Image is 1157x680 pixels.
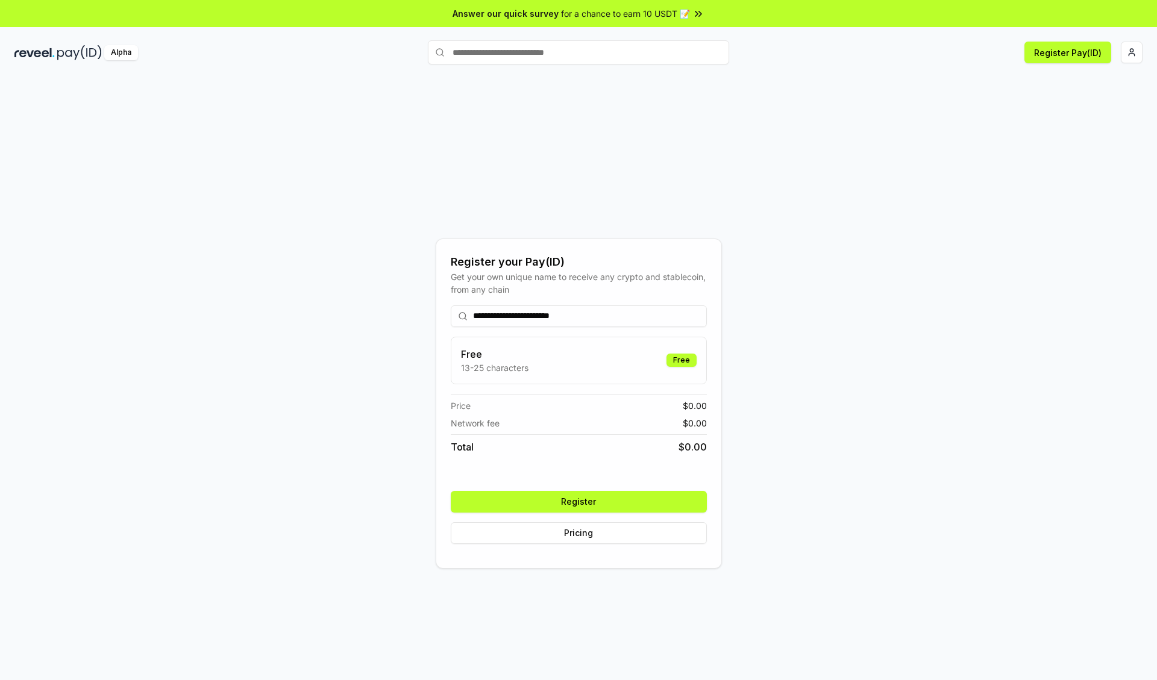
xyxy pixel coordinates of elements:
[451,491,707,513] button: Register
[683,399,707,412] span: $ 0.00
[461,347,528,361] h3: Free
[451,417,500,429] span: Network fee
[451,254,707,270] div: Register your Pay(ID)
[461,361,528,374] p: 13-25 characters
[1024,42,1111,63] button: Register Pay(ID)
[104,45,138,60] div: Alpha
[451,522,707,544] button: Pricing
[453,7,559,20] span: Answer our quick survey
[679,440,707,454] span: $ 0.00
[451,399,471,412] span: Price
[683,417,707,429] span: $ 0.00
[14,45,55,60] img: reveel_dark
[57,45,102,60] img: pay_id
[666,354,697,367] div: Free
[451,440,474,454] span: Total
[561,7,690,20] span: for a chance to earn 10 USDT 📝
[451,270,707,296] div: Get your own unique name to receive any crypto and stablecoin, from any chain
